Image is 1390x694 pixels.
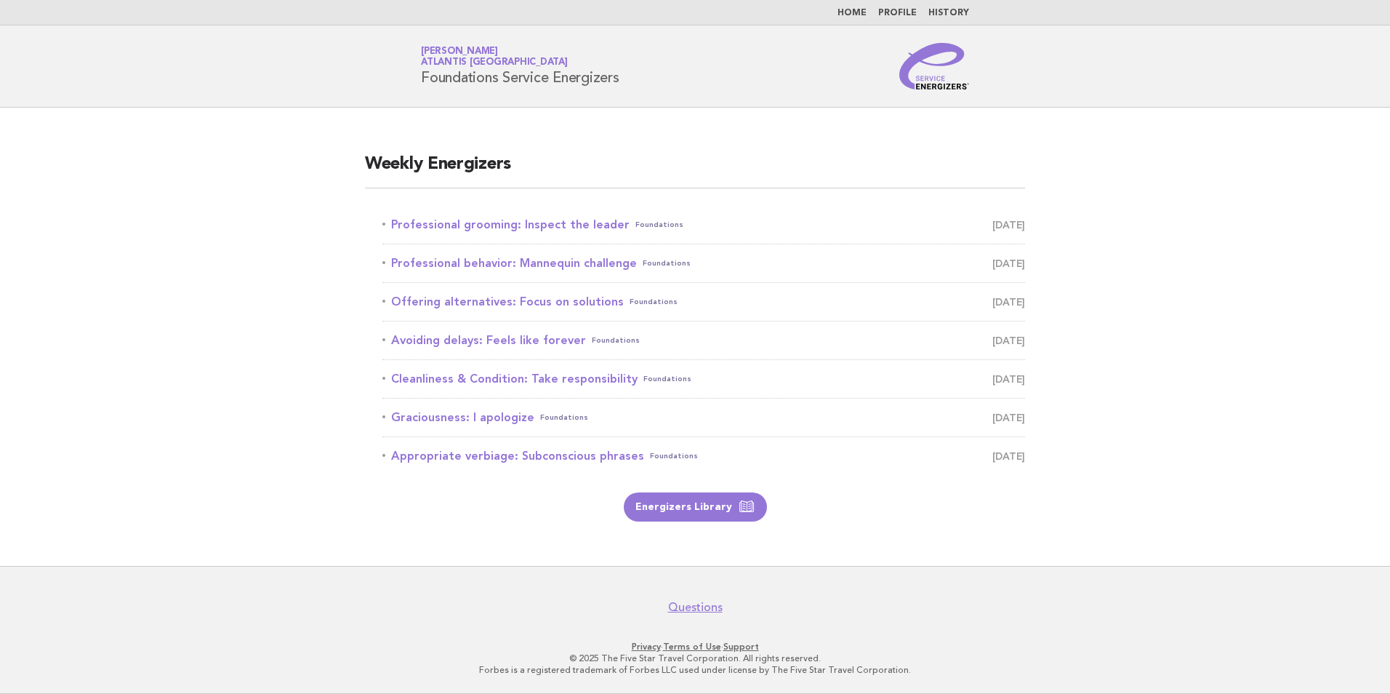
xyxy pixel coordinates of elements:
a: Privacy [632,642,661,652]
span: [DATE] [992,292,1025,312]
a: Energizers Library [624,492,767,522]
a: Professional behavior: Mannequin challengeFoundations [DATE] [382,253,1025,274]
a: Home [837,9,867,17]
p: Forbes is a registered trademark of Forbes LLC used under license by The Five Star Travel Corpora... [250,664,1140,676]
a: Avoiding delays: Feels like foreverFoundations [DATE] [382,330,1025,351]
img: Service Energizers [899,43,969,89]
p: © 2025 The Five Star Travel Corporation. All rights reserved. [250,653,1140,664]
span: [DATE] [992,407,1025,428]
span: [DATE] [992,330,1025,351]
span: Foundations [630,292,678,312]
a: Offering alternatives: Focus on solutionsFoundations [DATE] [382,292,1025,312]
span: Foundations [592,330,640,351]
a: Profile [878,9,917,17]
a: Appropriate verbiage: Subconscious phrasesFoundations [DATE] [382,446,1025,466]
span: [DATE] [992,215,1025,235]
a: History [928,9,969,17]
a: Terms of Use [663,642,721,652]
p: · · [250,641,1140,653]
span: Foundations [540,407,588,428]
a: Cleanliness & Condition: Take responsibilityFoundations [DATE] [382,369,1025,389]
span: [DATE] [992,446,1025,466]
span: Foundations [643,253,691,274]
span: Foundations [635,215,683,235]
span: Foundations [643,369,691,389]
a: Questions [668,600,723,615]
span: [DATE] [992,369,1025,389]
span: Atlantis [GEOGRAPHIC_DATA] [421,58,568,68]
a: Professional grooming: Inspect the leaderFoundations [DATE] [382,215,1025,235]
a: Graciousness: I apologizeFoundations [DATE] [382,407,1025,428]
a: Support [723,642,759,652]
h1: Foundations Service Energizers [421,47,619,85]
a: [PERSON_NAME]Atlantis [GEOGRAPHIC_DATA] [421,47,568,67]
h2: Weekly Energizers [365,153,1025,188]
span: Foundations [650,446,698,466]
span: [DATE] [992,253,1025,274]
